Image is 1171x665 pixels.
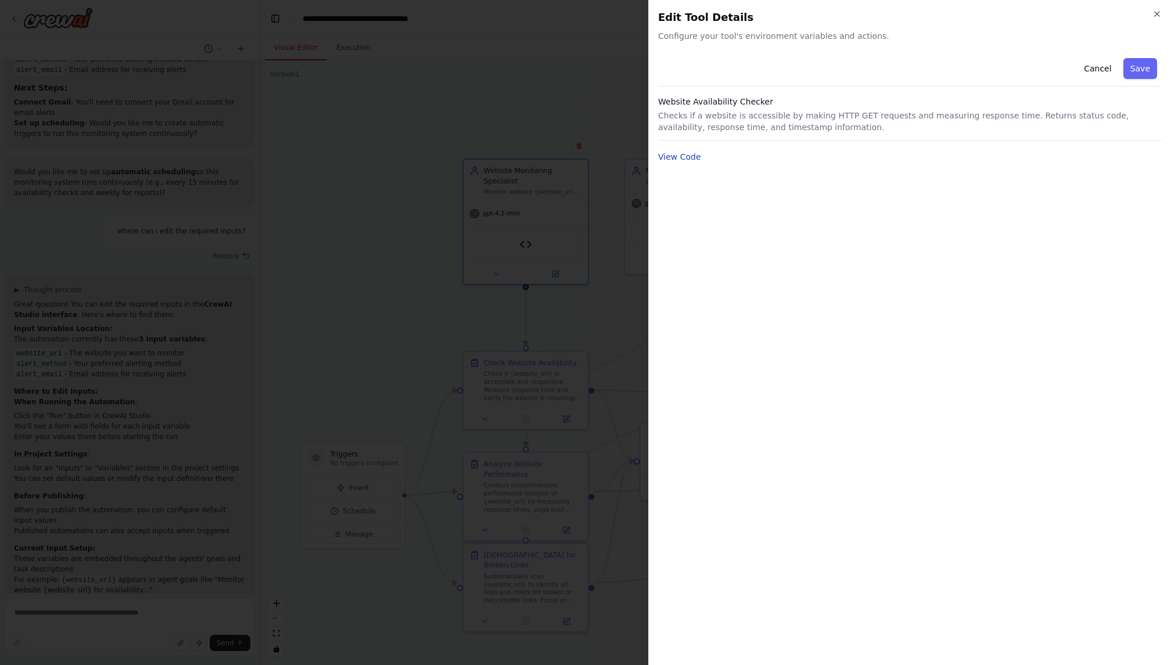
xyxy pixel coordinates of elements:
[658,30,1162,42] span: Configure your tool's environment variables and actions.
[658,96,1162,107] h3: Website Availability Checker
[658,151,701,163] button: View Code
[1077,58,1118,79] button: Cancel
[658,110,1162,133] p: Checks if a website is accessible by making HTTP GET requests and measuring response time. Return...
[1123,58,1157,79] button: Save
[658,9,1162,26] h2: Edit Tool Details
